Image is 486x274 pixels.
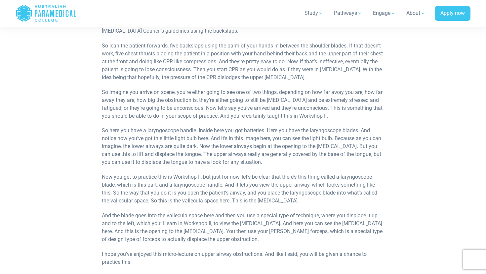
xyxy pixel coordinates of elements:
a: Australian Paramedical College [16,3,77,24]
p: Now you get to practice this is Workshop II, but just for now, let’s be clear that there’s this t... [102,173,384,205]
a: About [402,4,429,22]
p: So imagine you arrive on scene, you’re either going to see one of two things, depending on how fa... [102,88,384,120]
a: Apply now [435,6,470,21]
a: Study [301,4,327,22]
p: I hope you’ve enjoyed this micro-lecture on upper airway obstructions. And like I said, you will ... [102,250,384,266]
p: So lean the patient forwards, five backslaps using the palm of your hands in between the shoulder... [102,42,384,81]
a: Pathways [330,4,366,22]
p: And the blade goes into the vallecula space here and then you use a special type of technique, wh... [102,212,384,243]
p: So here you have a laryngoscope handle. Inside here you got batteries. Here you have the laryngos... [102,127,384,166]
a: Engage [369,4,400,22]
